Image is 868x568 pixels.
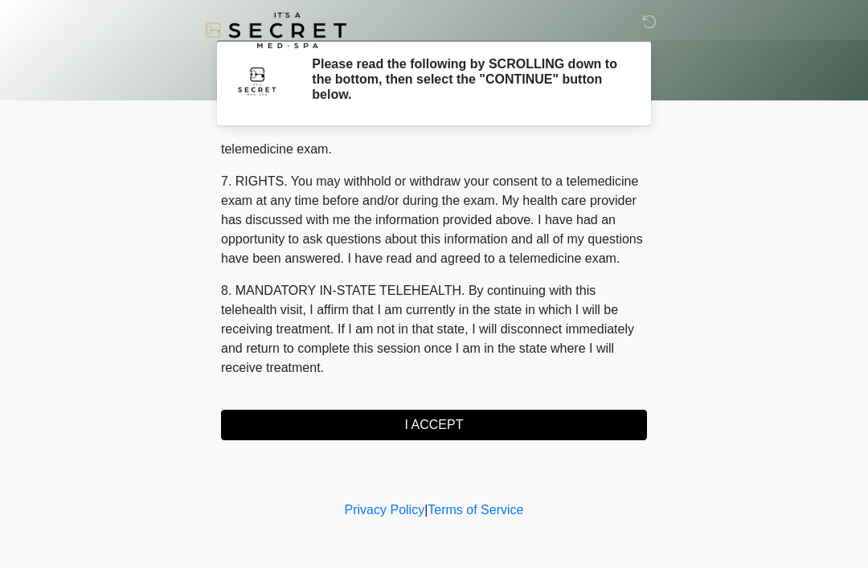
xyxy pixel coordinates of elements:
[424,503,428,517] a: |
[312,56,623,103] h2: Please read the following by SCROLLING down to the bottom, then select the "CONTINUE" button below.
[428,503,523,517] a: Terms of Service
[221,172,647,268] p: 7. RIGHTS. You may withhold or withdraw your consent to a telemedicine exam at any time before an...
[205,12,346,48] img: It's A Secret Med Spa Logo
[221,410,647,440] button: I ACCEPT
[221,281,647,378] p: 8. MANDATORY IN-STATE TELEHEALTH. By continuing with this telehealth visit, I affirm that I am cu...
[233,56,281,104] img: Agent Avatar
[345,503,425,517] a: Privacy Policy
